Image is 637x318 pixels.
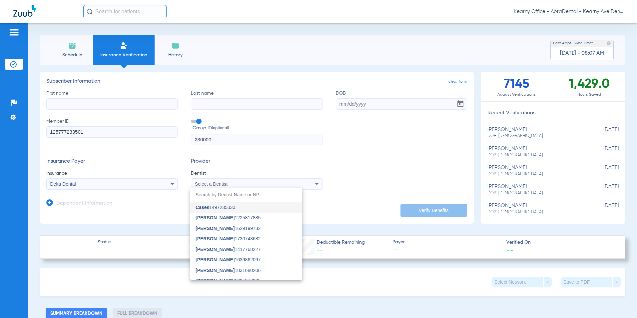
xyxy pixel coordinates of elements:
span: 1639862097 [196,258,261,262]
span: 1417768227 [196,247,261,252]
span: 1629199732 [196,226,261,231]
span: 1235377235 [196,279,261,283]
span: 1225817885 [196,216,261,220]
span: [PERSON_NAME] [196,215,235,221]
input: dropdown search [190,188,302,202]
span: 1831680206 [196,268,261,273]
span: [PERSON_NAME] [196,236,235,242]
iframe: Chat Widget [604,286,637,318]
span: Cases [196,205,209,210]
span: 1497235030 [196,205,235,210]
span: 1730748682 [196,237,261,241]
span: [PERSON_NAME] [196,257,235,263]
span: [PERSON_NAME] [196,268,235,273]
span: [PERSON_NAME] [196,278,235,284]
span: [PERSON_NAME] [196,247,235,252]
span: [PERSON_NAME] [196,226,235,231]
